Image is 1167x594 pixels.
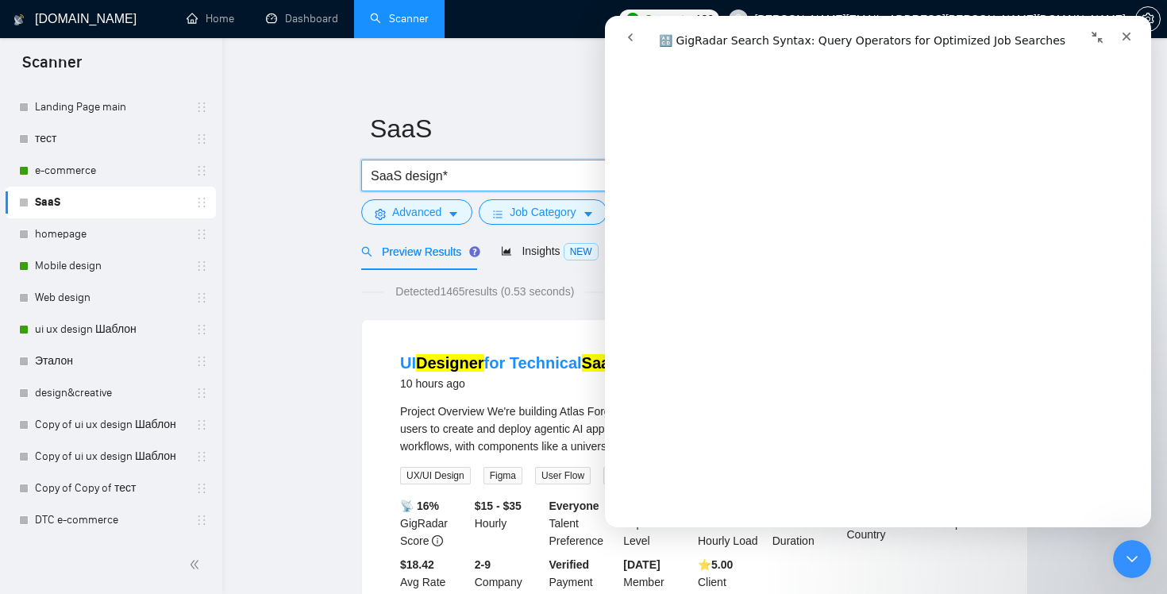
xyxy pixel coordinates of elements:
[384,283,585,300] span: Detected 1465 results (0.53 seconds)
[35,345,186,377] a: Эталон
[35,282,186,314] a: Web design
[195,450,208,463] span: holder
[35,377,186,409] a: design&creative
[195,482,208,495] span: holder
[1135,6,1161,32] button: setting
[400,558,434,571] b: $18.42
[35,155,186,187] a: e-commerce
[195,133,208,145] span: holder
[472,497,546,550] div: Hourly
[195,291,208,304] span: holder
[195,514,208,526] span: holder
[195,260,208,272] span: holder
[626,13,639,25] img: upwork-logo.png
[400,403,989,455] div: Project Overview We're building Atlas Forge, a multi-tenant platform that enables developers and ...
[448,208,459,220] span: caret-down
[400,499,439,512] b: 📡 16%
[483,467,522,484] span: Figma
[549,499,599,512] b: Everyone
[35,441,186,472] a: Copy of ui ux design Шаблон
[546,497,621,550] div: Talent Preference
[375,208,386,220] span: setting
[475,558,491,571] b: 2-9
[583,208,594,220] span: caret-down
[195,323,208,336] span: holder
[645,10,692,28] span: Connects:
[13,7,25,33] img: logo
[623,558,660,571] b: [DATE]
[1136,13,1160,25] span: setting
[195,355,208,368] span: holder
[195,387,208,399] span: holder
[416,354,484,372] mark: Designer
[361,246,372,257] span: search
[35,187,186,218] a: SaaS
[1113,540,1151,578] iframe: Intercom live chat
[535,467,591,484] span: User Flow
[35,472,186,504] a: Copy of Copy of тест
[195,228,208,241] span: holder
[475,499,522,512] b: $15 - $35
[695,10,713,28] span: 186
[400,374,788,393] div: 10 hours ago
[35,123,186,155] a: тест
[479,199,607,225] button: barsJob Categorycaret-down
[370,109,996,148] input: Scanner name...
[510,203,576,221] span: Job Category
[564,243,599,260] span: NEW
[35,504,186,536] a: DTC e-commerce
[10,51,94,84] span: Scanner
[370,12,429,25] a: searchScanner
[371,166,795,186] input: Search Freelance Jobs...
[549,558,590,571] b: Verified
[397,497,472,550] div: GigRadar Score
[501,245,598,257] span: Insights
[266,12,338,25] a: dashboardDashboard
[35,314,186,345] a: ui ux design Шаблон
[195,196,208,209] span: holder
[187,12,234,25] a: homeHome
[1135,13,1161,25] a: setting
[492,208,503,220] span: bars
[432,535,443,546] span: info-circle
[35,250,186,282] a: Mobile design
[195,418,208,431] span: holder
[361,245,476,258] span: Preview Results
[603,467,664,484] span: Prototyping
[582,354,621,372] mark: SaaS
[400,467,471,484] span: UX/UI Design
[189,557,205,573] span: double-left
[400,354,788,372] a: UIDesignerfor TechnicalSaaSPlatform (Atlas Forge)
[501,245,512,256] span: area-chart
[35,91,186,123] a: Landing Page main
[35,409,186,441] a: Copy of ui ux design Шаблон
[392,203,441,221] span: Advanced
[195,101,208,114] span: holder
[605,16,1151,527] iframe: Intercom live chat
[733,13,744,25] span: user
[35,218,186,250] a: homepage
[698,558,733,571] b: ⭐️ 5.00
[195,164,208,177] span: holder
[468,245,482,259] div: Tooltip anchor
[361,199,472,225] button: settingAdvancedcaret-down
